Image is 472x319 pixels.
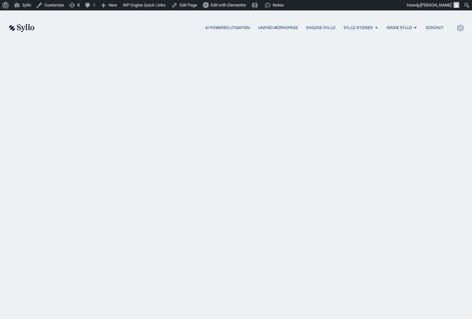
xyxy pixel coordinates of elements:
[258,25,298,31] a: Unified Workspace
[211,3,246,8] span: Edit with Elementor
[306,25,335,31] a: Choose Syllo
[343,25,373,31] a: Syllo Stories
[48,25,444,31] div: Menu Toggle
[8,24,35,32] img: syllo
[387,25,412,31] a: Inside Syllo
[205,25,250,31] a: AI Powered Litigation
[426,25,444,31] a: Contact
[420,3,451,8] span: [PERSON_NAME]
[48,25,444,31] nav: Menu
